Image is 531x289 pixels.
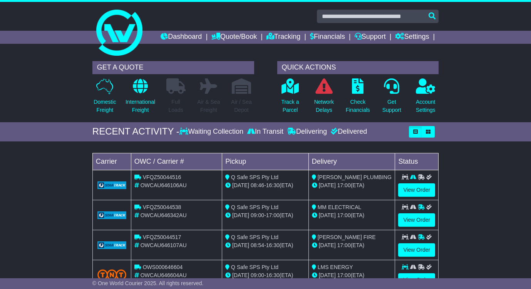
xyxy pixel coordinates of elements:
[312,241,392,249] div: (ETA)
[141,272,187,278] span: OWCAU646604AU
[337,182,351,188] span: 17:00
[143,264,183,270] span: OWS000646604
[312,271,392,279] div: (ETA)
[92,153,131,170] td: Carrier
[337,272,351,278] span: 17:00
[232,182,249,188] span: [DATE]
[382,78,402,118] a: GetSupport
[308,153,395,170] td: Delivery
[92,126,179,137] div: RECENT ACTIVITY -
[126,98,155,114] p: International Freight
[318,234,376,240] span: [PERSON_NAME] FIRE
[225,241,305,249] div: - (ETA)
[225,181,305,189] div: - (ETA)
[355,31,386,44] a: Support
[266,182,280,188] span: 16:30
[395,31,429,44] a: Settings
[141,182,187,188] span: OWCAU646106AU
[92,61,254,74] div: GET A QUOTE
[231,264,278,270] span: Q Safe SPS Pty Ltd
[231,234,278,240] span: Q Safe SPS Pty Ltd
[337,242,351,248] span: 17:00
[319,242,336,248] span: [DATE]
[319,272,336,278] span: [DATE]
[232,272,249,278] span: [DATE]
[318,174,392,180] span: [PERSON_NAME] PLUMBING
[314,98,334,114] p: Network Delays
[285,128,329,136] div: Delivering
[97,211,126,219] img: GetCarrierServiceLogo
[398,243,435,257] a: View Order
[337,212,351,218] span: 17:00
[231,174,278,180] span: Q Safe SPS Pty Ltd
[312,211,392,219] div: (ETA)
[231,204,278,210] span: Q Safe SPS Pty Ltd
[166,98,186,114] p: Full Loads
[382,98,401,114] p: Get Support
[232,212,249,218] span: [DATE]
[251,212,264,218] span: 09:00
[179,128,245,136] div: Waiting Collection
[125,78,156,118] a: InternationalFreight
[266,31,300,44] a: Tracking
[225,271,305,279] div: - (ETA)
[277,61,439,74] div: QUICK ACTIONS
[143,204,181,210] span: VFQZ50044538
[93,78,116,118] a: DomesticFreight
[395,153,439,170] td: Status
[319,182,336,188] span: [DATE]
[231,98,252,114] p: Air / Sea Depot
[251,272,264,278] span: 09:00
[415,78,436,118] a: AccountSettings
[310,31,345,44] a: Financials
[281,98,299,114] p: Track a Parcel
[318,264,353,270] span: LMS ENERGY
[266,272,280,278] span: 16:30
[416,98,436,114] p: Account Settings
[143,174,181,180] span: VFQZ50044516
[319,212,336,218] span: [DATE]
[225,211,305,219] div: - (ETA)
[161,31,202,44] a: Dashboard
[251,242,264,248] span: 08:54
[281,78,299,118] a: Track aParcel
[92,280,204,286] span: © One World Courier 2025. All rights reserved.
[266,242,280,248] span: 16:30
[94,98,116,114] p: Domestic Freight
[232,242,249,248] span: [DATE]
[266,212,280,218] span: 17:00
[222,153,309,170] td: Pickup
[398,183,435,197] a: View Order
[141,212,187,218] span: OWCAU646342AU
[143,234,181,240] span: VFQZ50044517
[329,128,367,136] div: Delivered
[398,213,435,227] a: View Order
[141,242,187,248] span: OWCAU646107AU
[197,98,220,114] p: Air & Sea Freight
[97,269,126,280] img: TNT_Domestic.png
[346,98,370,114] p: Check Financials
[251,182,264,188] span: 08:46
[97,181,126,189] img: GetCarrierServiceLogo
[398,273,435,287] a: View Order
[312,181,392,189] div: (ETA)
[318,204,362,210] span: MM ELECTRICAL
[345,78,370,118] a: CheckFinancials
[314,78,334,118] a: NetworkDelays
[97,241,126,249] img: GetCarrierServiceLogo
[245,128,285,136] div: In Transit
[131,153,222,170] td: OWC / Carrier #
[211,31,257,44] a: Quote/Book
